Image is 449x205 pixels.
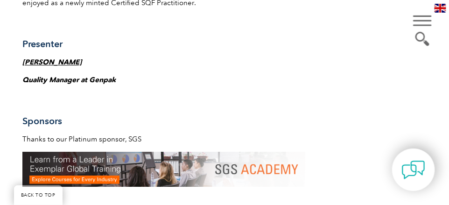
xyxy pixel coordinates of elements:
img: SGS [22,152,305,187]
h3: Sponsors [22,115,305,127]
a: [PERSON_NAME] [22,58,82,66]
h3: Presenter [22,38,305,50]
img: contact-chat.png [402,158,425,182]
img: en [435,4,446,13]
p: Thanks to our Platinum sponsor, SGS [22,134,305,144]
strong: Quality Manager at Genpak [22,76,116,84]
a: BACK TO TOP [14,185,63,205]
